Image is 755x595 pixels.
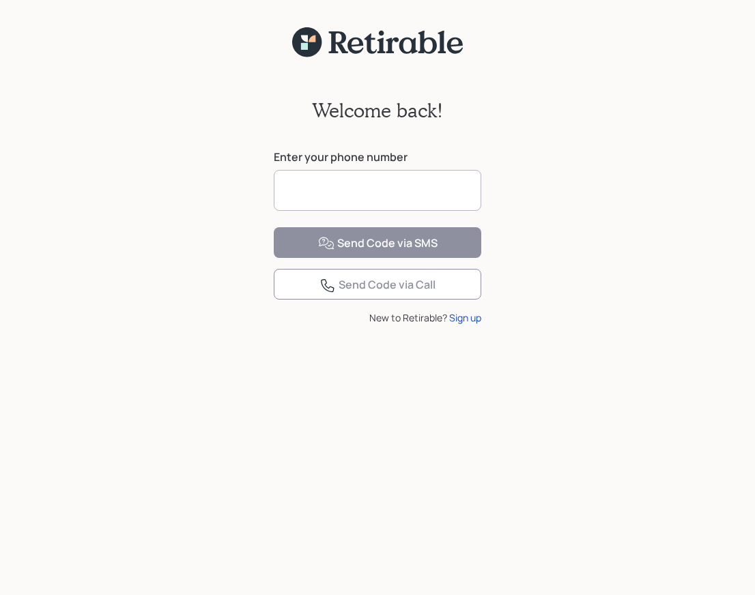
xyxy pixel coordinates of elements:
[274,310,481,325] div: New to Retirable?
[449,310,481,325] div: Sign up
[274,227,481,258] button: Send Code via SMS
[274,269,481,300] button: Send Code via Call
[318,235,438,252] div: Send Code via SMS
[312,99,443,122] h2: Welcome back!
[319,277,436,293] div: Send Code via Call
[274,149,481,164] label: Enter your phone number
